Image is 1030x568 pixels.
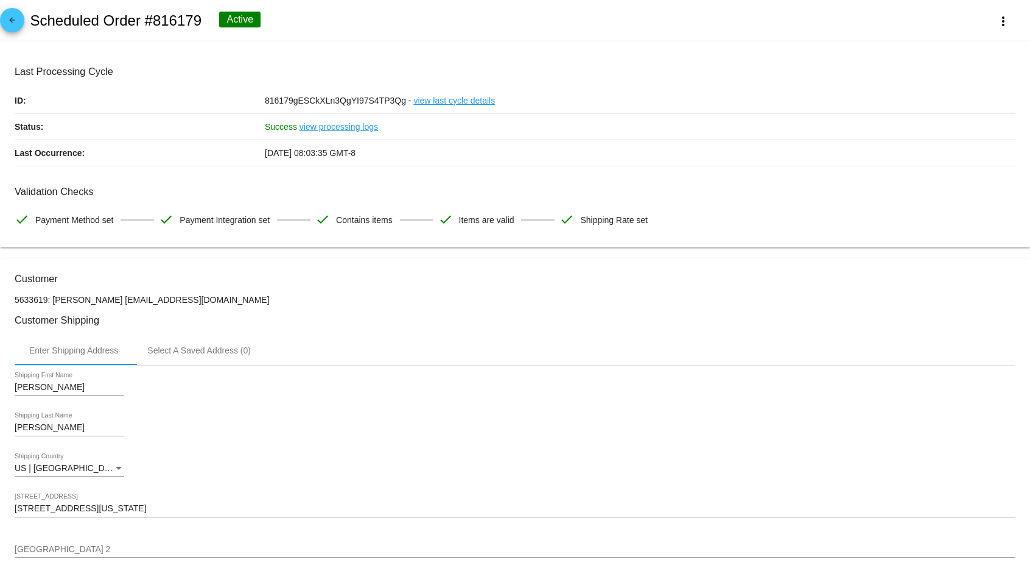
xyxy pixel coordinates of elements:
[15,88,265,113] p: ID:
[15,186,1015,197] h3: Validation Checks
[438,212,453,227] mat-icon: check
[29,346,118,355] div: Enter Shipping Address
[5,16,19,30] mat-icon: arrow_back
[315,212,330,227] mat-icon: check
[15,383,124,392] input: Shipping First Name
[15,295,1015,305] p: 5633619: [PERSON_NAME] [EMAIL_ADDRESS][DOMAIN_NAME]
[336,207,393,233] span: Contains items
[15,114,265,140] p: Status:
[265,96,412,105] span: 816179gESCkXLn3QgYI97S4TP3Qg -
[265,122,297,132] span: Success
[15,273,1015,285] h3: Customer
[15,423,124,433] input: Shipping Last Name
[15,504,1015,514] input: Shipping Street 1
[219,12,261,27] div: Active
[580,207,648,233] span: Shipping Rate set
[180,207,270,233] span: Payment Integration set
[30,12,201,29] h2: Scheduled Order #816179
[159,212,173,227] mat-icon: check
[15,314,1015,326] h3: Customer Shipping
[996,14,1011,29] mat-icon: more_vert
[15,464,124,474] mat-select: Shipping Country
[147,346,251,355] div: Select A Saved Address (0)
[15,140,265,166] p: Last Occurrence:
[15,212,29,227] mat-icon: check
[15,66,1015,77] h3: Last Processing Cycle
[265,148,356,158] span: [DATE] 08:03:35 GMT-8
[559,212,574,227] mat-icon: check
[459,207,514,233] span: Items are valid
[15,463,122,473] span: US | [GEOGRAPHIC_DATA]
[35,207,113,233] span: Payment Method set
[300,114,378,140] a: view processing logs
[15,545,1015,555] input: Shipping Street 2
[413,88,495,113] a: view last cycle details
